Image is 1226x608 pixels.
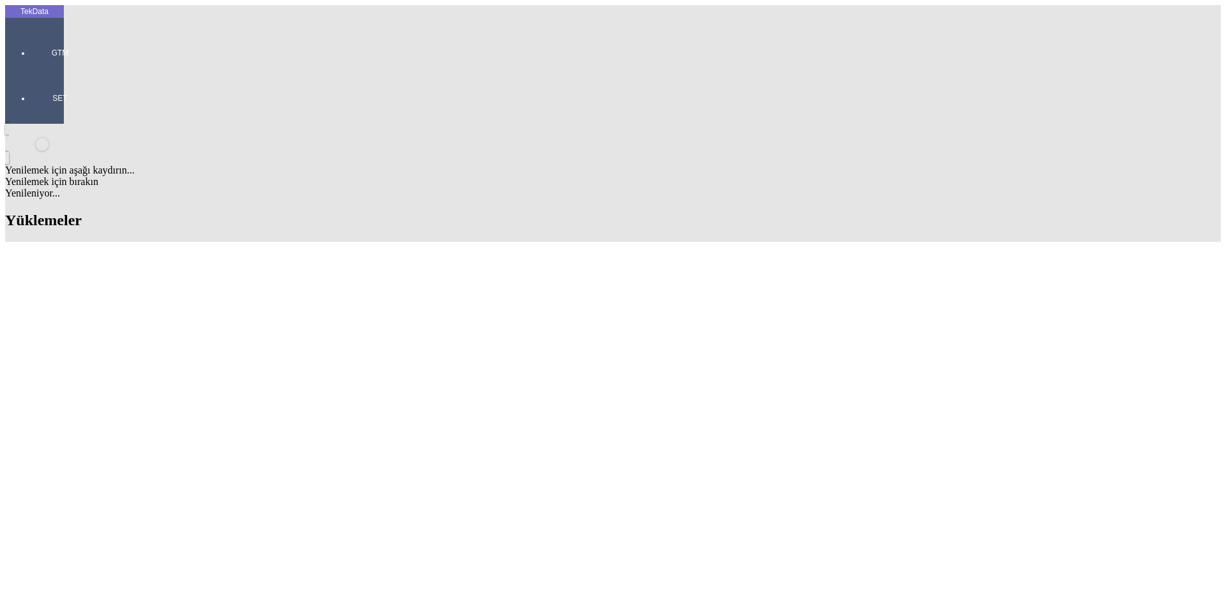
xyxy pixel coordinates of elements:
[5,212,1221,229] h2: Yüklemeler
[5,176,1221,188] div: Yenilemek için bırakın
[41,48,79,58] span: GTM
[5,188,1221,199] div: Yenileniyor...
[5,6,64,17] div: TekData
[5,165,1221,176] div: Yenilemek için aşağı kaydırın...
[41,93,79,103] span: SET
